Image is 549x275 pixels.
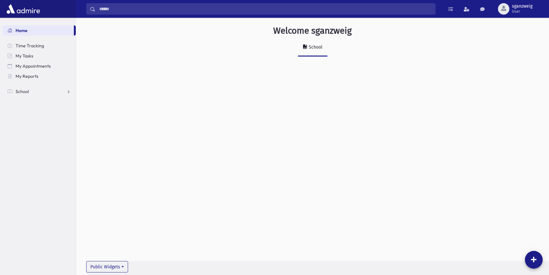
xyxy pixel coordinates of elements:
a: My Tasks [3,51,76,61]
span: My Reports [16,73,38,79]
span: School [16,89,29,94]
input: Search [95,3,435,15]
span: My Appointments [16,63,51,69]
a: Home [3,25,74,36]
a: School [3,86,76,97]
h3: Welcome sganzweig [273,25,352,36]
a: School [298,39,327,57]
span: Home [16,28,28,33]
a: My Reports [3,71,76,81]
span: My Tasks [16,53,33,59]
span: Time Tracking [16,43,44,49]
span: User [512,9,533,14]
button: Public Widgets [86,261,128,272]
span: sganzweig [512,4,533,9]
div: School [307,44,322,50]
a: Time Tracking [3,41,76,51]
img: AdmirePro [5,3,42,15]
a: My Appointments [3,61,76,71]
